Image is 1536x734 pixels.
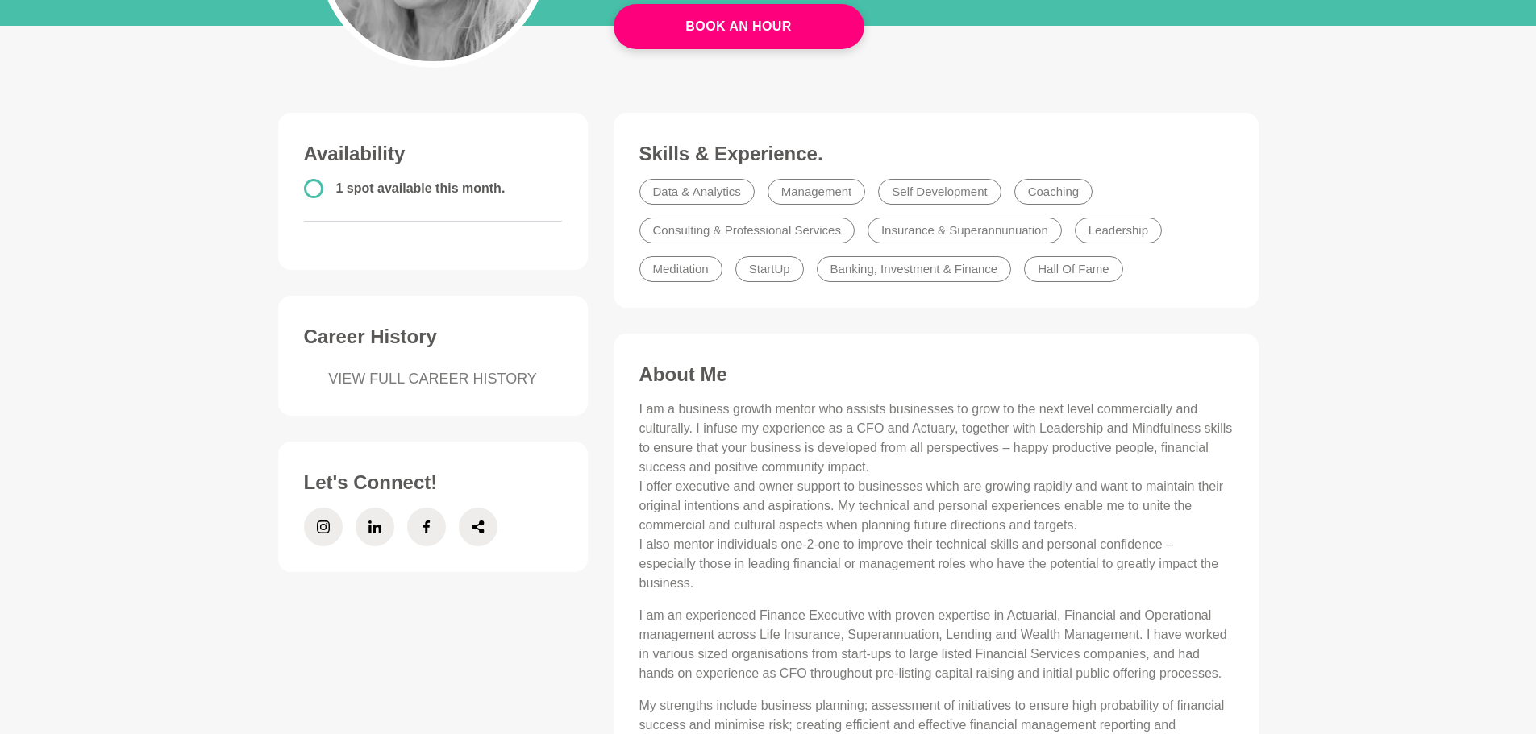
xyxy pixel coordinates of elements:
h3: Career History [304,325,562,349]
a: Book An Hour [614,4,864,49]
h3: About Me [639,363,1233,387]
a: Facebook [407,508,446,546]
h3: Skills & Experience. [639,142,1233,166]
span: 1 spot available this month. [336,181,506,195]
a: Share [459,508,497,546]
a: LinkedIn [356,508,394,546]
h3: Let's Connect! [304,471,562,495]
p: I am a business growth mentor who assists businesses to grow to the next level commercially and c... [639,400,1233,593]
h3: Availability [304,142,562,166]
a: Instagram [304,508,343,546]
a: VIEW FULL CAREER HISTORY [304,368,562,390]
p: I am an experienced Finance Executive with proven expertise in Actuarial, Financial and Operation... [639,606,1233,683]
